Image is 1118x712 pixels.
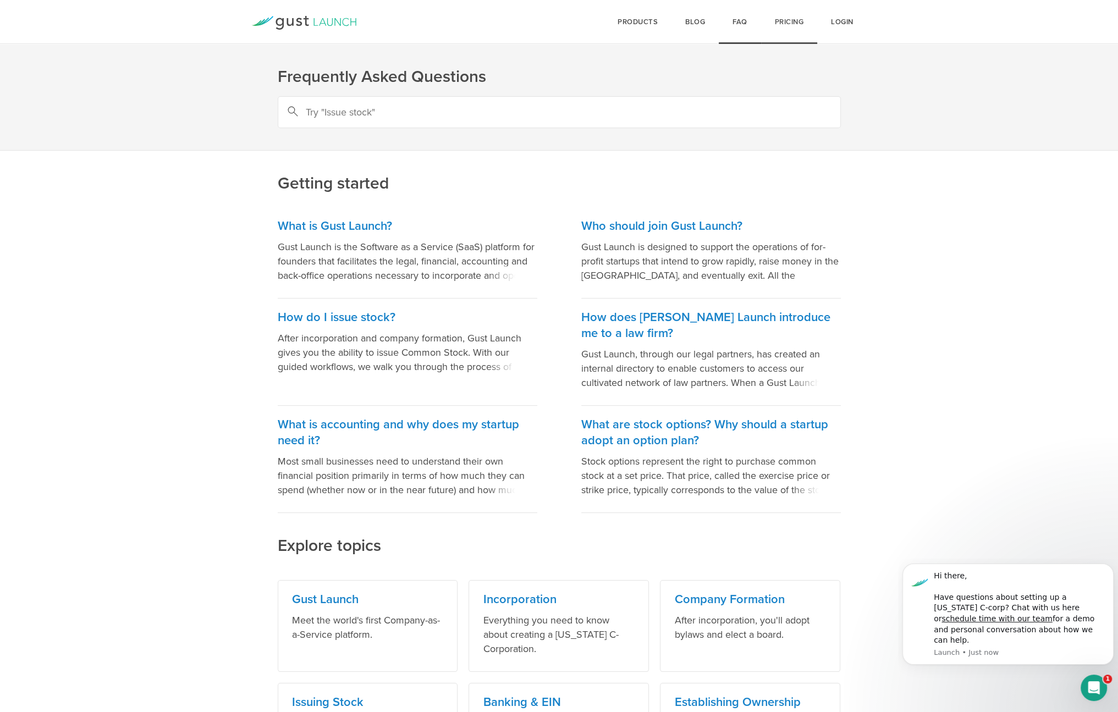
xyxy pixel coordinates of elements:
a: What is accounting and why does my startup need it? Most small businesses need to understand thei... [278,406,537,513]
h2: Getting started [278,98,841,195]
a: Company Formation After incorporation, you'll adopt bylaws and elect a board. [660,580,840,672]
p: After incorporation and company formation, Gust Launch gives you the ability to issue Common Stoc... [278,331,537,374]
p: Meet the world's first Company-as-a-Service platform. [292,613,444,642]
p: Gust Launch is designed to support the operations of for-profit startups that intend to grow rapi... [581,240,841,283]
a: How does [PERSON_NAME] Launch introduce me to a law firm? Gust Launch, through our legal partners... [581,299,841,406]
a: What are stock options? Why should a startup adopt an option plan? Stock options represent the ri... [581,406,841,513]
h3: Incorporation [483,592,635,608]
a: Gust Launch Meet the world's first Company-as-a-Service platform. [278,580,458,672]
a: Incorporation Everything you need to know about creating a [US_STATE] C-Corporation. [469,580,649,672]
h3: Establishing Ownership [674,694,826,710]
h3: What is accounting and why does my startup need it? [278,417,537,449]
h3: Gust Launch [292,592,444,608]
p: Most small businesses need to understand their own financial position primarily in terms of how m... [278,454,537,497]
iframe: Intercom notifications message [898,558,1118,682]
h3: Company Formation [674,592,826,608]
input: Try "Issue stock" [278,96,841,128]
p: Stock options represent the right to purchase common stock at a set price. That price, called the... [581,454,841,497]
span: 1 [1103,675,1112,683]
h1: Frequently Asked Questions [278,66,841,88]
a: How do I issue stock? After incorporation and company formation, Gust Launch gives you the abilit... [278,299,537,406]
h3: What is Gust Launch? [278,218,537,234]
h3: Issuing Stock [292,694,444,710]
a: Who should join Gust Launch? Gust Launch is designed to support the operations of for-profit star... [581,207,841,299]
p: After incorporation, you'll adopt bylaws and elect a board. [674,613,826,642]
p: Everything you need to know about creating a [US_STATE] C-Corporation. [483,613,635,656]
h2: Explore topics [278,461,841,557]
h3: What are stock options? Why should a startup adopt an option plan? [581,417,841,449]
iframe: Intercom live chat [1081,675,1107,701]
h3: How does [PERSON_NAME] Launch introduce me to a law firm? [581,310,841,341]
h3: Banking & EIN [483,694,635,710]
h3: Who should join Gust Launch? [581,218,841,234]
p: Gust Launch is the Software as a Service (SaaS) platform for founders that facilitates the legal,... [278,240,537,283]
h3: How do I issue stock? [278,310,537,325]
a: What is Gust Launch? Gust Launch is the Software as a Service (SaaS) platform for founders that f... [278,207,537,299]
p: Gust Launch, through our legal partners, has created an internal directory to enable customers to... [581,347,841,390]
